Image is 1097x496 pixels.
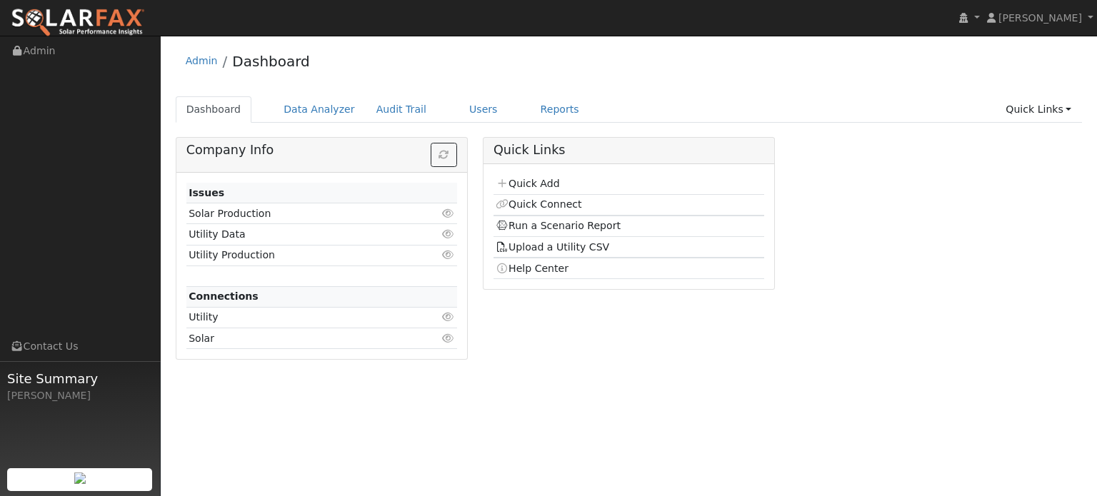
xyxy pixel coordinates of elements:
[998,12,1082,24] span: [PERSON_NAME]
[442,333,455,343] i: Click to view
[496,178,559,189] a: Quick Add
[186,203,414,224] td: Solar Production
[995,96,1082,123] a: Quick Links
[459,96,509,123] a: Users
[273,96,366,123] a: Data Analyzer
[496,241,609,253] a: Upload a Utility CSV
[232,53,310,70] a: Dashboard
[496,220,621,231] a: Run a Scenario Report
[7,369,153,388] span: Site Summary
[186,143,457,158] h5: Company Info
[366,96,437,123] a: Audit Trail
[530,96,590,123] a: Reports
[176,96,252,123] a: Dashboard
[442,312,455,322] i: Click to view
[494,143,764,158] h5: Quick Links
[189,290,259,302] strong: Connections
[189,187,224,198] strong: Issues
[496,263,568,274] a: Help Center
[442,208,455,218] i: Click to view
[11,8,145,38] img: SolarFax
[74,472,86,484] img: retrieve
[186,245,414,265] td: Utility Production
[442,250,455,260] i: Click to view
[186,55,218,66] a: Admin
[496,198,581,210] a: Quick Connect
[7,388,153,403] div: [PERSON_NAME]
[186,307,414,328] td: Utility
[186,328,414,349] td: Solar
[442,229,455,239] i: Click to view
[186,224,414,245] td: Utility Data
